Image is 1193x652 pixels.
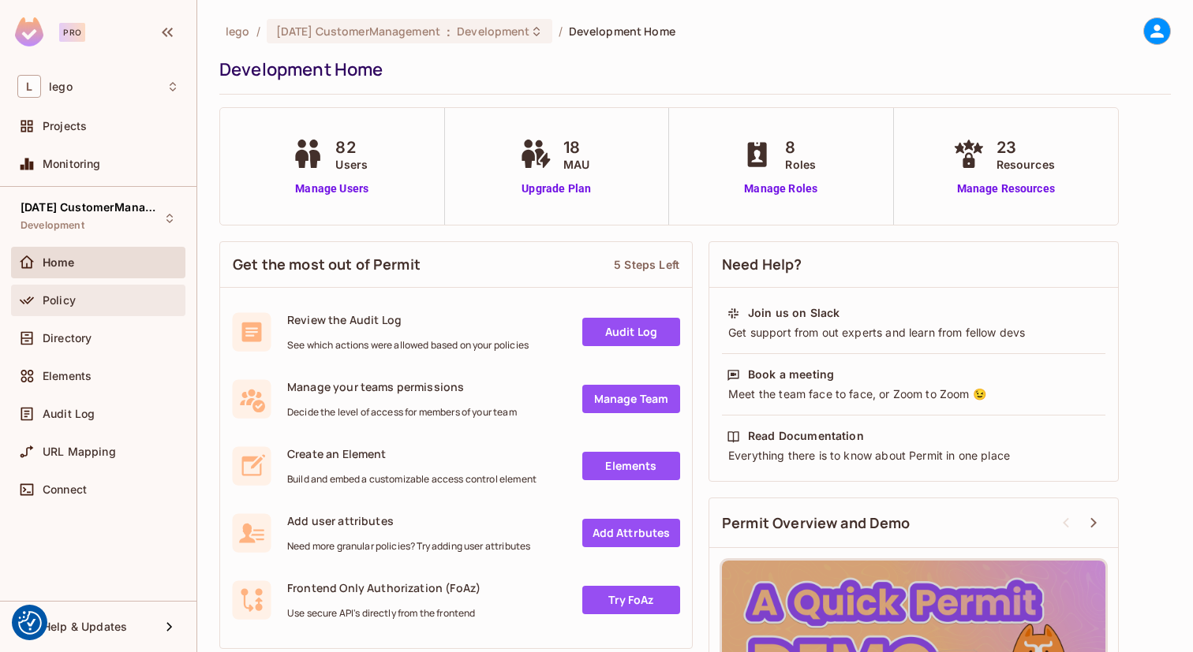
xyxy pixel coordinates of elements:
[516,181,597,197] a: Upgrade Plan
[15,17,43,47] img: SReyMgAAAABJRU5ErkJggg==
[582,318,680,346] a: Audit Log
[569,24,675,39] span: Development Home
[287,312,529,327] span: Review the Audit Log
[335,156,368,173] span: Users
[727,386,1101,402] div: Meet the team face to face, or Zoom to Zoom 😉
[287,406,517,419] span: Decide the level of access for members of your team
[256,24,260,39] li: /
[949,181,1063,197] a: Manage Resources
[722,513,911,533] span: Permit Overview and Demo
[43,483,87,496] span: Connect
[785,136,816,159] span: 8
[17,75,41,98] span: L
[748,305,840,321] div: Join us on Slack
[446,25,451,38] span: :
[997,156,1055,173] span: Resources
[287,379,517,394] span: Manage your teams permissions
[43,120,87,132] span: Projects
[997,136,1055,159] span: 23
[287,580,481,595] span: Frontend Only Authorization (FoAz)
[226,24,250,39] span: the active workspace
[43,445,116,458] span: URL Mapping
[288,181,376,197] a: Manage Users
[582,452,680,480] a: Elements
[287,540,530,553] span: Need more granular policies? Try adding user attributes
[43,256,75,269] span: Home
[43,370,92,382] span: Elements
[43,620,127,633] span: Help & Updates
[287,446,537,461] span: Create an Element
[582,385,680,413] a: Manage Team
[276,24,440,39] span: [DATE] CustomerManagement
[614,257,679,272] div: 5 Steps Left
[559,24,563,39] li: /
[43,332,92,345] span: Directory
[287,473,537,486] span: Build and embed a customizable access control element
[563,156,589,173] span: MAU
[287,339,529,352] span: See which actions were allowed based on your policies
[43,158,101,170] span: Monitoring
[457,24,529,39] span: Development
[21,201,163,214] span: [DATE] CustomerManagement
[722,255,802,274] span: Need Help?
[727,448,1101,464] div: Everything there is to know about Permit in one place
[287,607,481,620] span: Use secure API's directly from the frontend
[21,219,84,232] span: Development
[582,586,680,614] a: Try FoAz
[563,136,589,159] span: 18
[335,136,368,159] span: 82
[287,513,530,528] span: Add user attributes
[219,58,1163,81] div: Development Home
[18,611,42,635] button: Consent Preferences
[43,408,95,420] span: Audit Log
[49,80,73,93] span: Workspace: lego
[785,156,816,173] span: Roles
[233,255,421,274] span: Get the most out of Permit
[582,519,680,547] a: Add Attrbutes
[748,367,834,382] div: Book a meeting
[738,181,824,197] a: Manage Roles
[727,325,1101,341] div: Get support from out experts and learn from fellow devs
[18,611,42,635] img: Revisit consent button
[748,428,864,444] div: Read Documentation
[59,23,85,42] div: Pro
[43,294,76,307] span: Policy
